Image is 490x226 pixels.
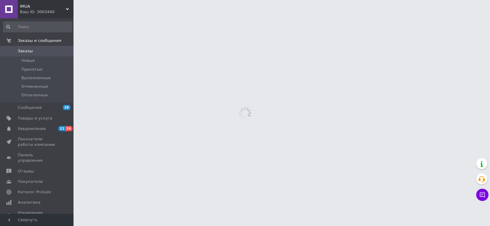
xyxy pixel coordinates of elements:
[21,67,43,72] span: Принятые
[21,92,48,98] span: Оплаченные
[20,9,73,15] div: Ваш ID: 3003440
[63,105,70,110] span: 28
[18,116,52,121] span: Товары и услуги
[3,21,72,32] input: Поиск
[476,189,488,201] button: Чат с покупателем
[21,58,35,63] span: Новые
[18,136,57,147] span: Показатели работы компании
[18,48,33,54] span: Заказы
[18,200,40,205] span: Аналитика
[21,84,48,89] span: Отмененные
[18,105,42,110] span: Сообщения
[18,152,57,163] span: Панель управления
[18,169,34,174] span: Отзывы
[58,126,65,131] span: 22
[21,75,51,81] span: Выполненные
[18,189,51,195] span: Каталог ProSale
[18,210,57,221] span: Управление сайтом
[18,126,46,132] span: Уведомления
[18,38,61,43] span: Заказы и сообщения
[65,126,72,131] span: 35
[20,4,66,9] span: IMUA
[18,179,43,184] span: Покупатели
